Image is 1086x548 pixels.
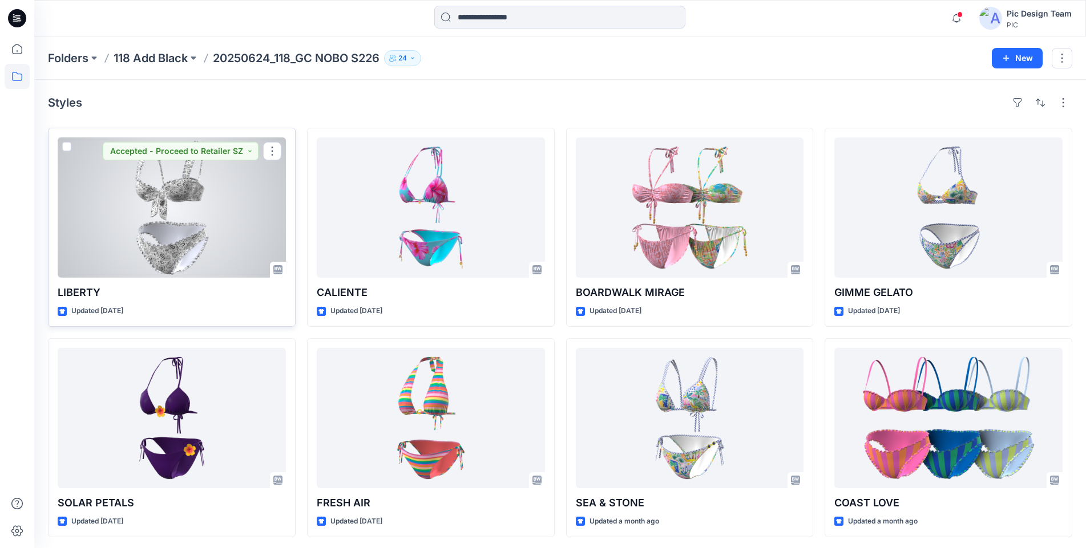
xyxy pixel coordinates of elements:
[114,50,188,66] a: 118 Add Black
[213,50,380,66] p: 20250624_118_GC NOBO S226
[1007,21,1072,29] div: PIC
[71,515,123,527] p: Updated [DATE]
[58,348,286,488] a: SOLAR PETALS
[576,495,804,511] p: SEA & STONE
[848,515,918,527] p: Updated a month ago
[317,285,545,301] p: CALIENTE
[576,137,804,278] a: BOARDWALK MIRAGE
[992,48,1043,68] button: New
[317,137,545,278] a: CALIENTE
[384,50,421,66] button: 24
[590,305,641,317] p: Updated [DATE]
[71,305,123,317] p: Updated [DATE]
[979,7,1002,30] img: avatar
[834,137,1063,278] a: GIMME GELATO
[317,495,545,511] p: FRESH AIR
[48,96,82,109] h4: Styles
[58,285,286,301] p: LIBERTY
[398,52,407,64] p: 24
[317,348,545,488] a: FRESH AIR
[330,515,382,527] p: Updated [DATE]
[590,515,659,527] p: Updated a month ago
[834,495,1063,511] p: COAST LOVE
[576,285,804,301] p: BOARDWALK MIRAGE
[576,348,804,488] a: SEA & STONE
[848,305,900,317] p: Updated [DATE]
[1007,7,1072,21] div: Pic Design Team
[834,285,1063,301] p: GIMME GELATO
[48,50,88,66] a: Folders
[330,305,382,317] p: Updated [DATE]
[58,495,286,511] p: SOLAR PETALS
[58,137,286,278] a: LIBERTY
[834,348,1063,488] a: COAST LOVE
